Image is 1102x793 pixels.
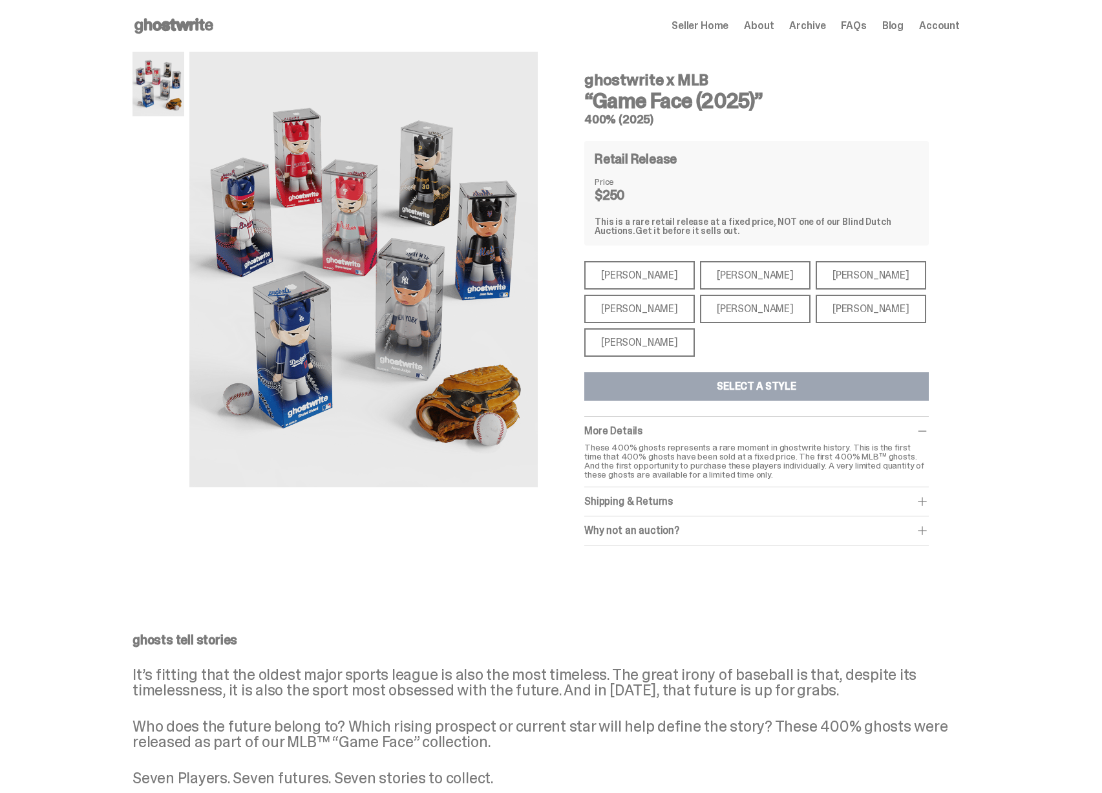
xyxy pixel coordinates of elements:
dd: $250 [595,189,659,202]
p: It’s fitting that the oldest major sports league is also the most timeless. The great irony of ba... [132,667,960,698]
img: MLB%20400%25%20Primary%20Image.png [189,52,538,487]
a: Seller Home [672,21,728,31]
a: Account [919,21,960,31]
img: MLB%20400%25%20Primary%20Image.png [132,52,184,116]
dt: Price [595,177,659,186]
div: This is a rare retail release at a fixed price, NOT one of our Blind Dutch Auctions. [595,217,918,235]
h5: 400% (2025) [584,114,929,125]
div: [PERSON_NAME] [584,295,695,323]
h4: Retail Release [595,153,677,165]
p: ghosts tell stories [132,633,960,646]
div: Select a Style [717,381,796,392]
span: More Details [584,424,642,438]
div: Why not an auction? [584,524,929,537]
span: Get it before it sells out. [635,225,740,237]
div: [PERSON_NAME] [816,261,926,290]
p: Seven Players. Seven futures. Seven stories to collect. [132,770,960,786]
h3: “Game Face (2025)” [584,90,929,111]
div: [PERSON_NAME] [584,261,695,290]
div: [PERSON_NAME] [700,295,811,323]
p: Who does the future belong to? Which rising prospect or current star will help define the story? ... [132,719,960,750]
div: [PERSON_NAME] [584,328,695,357]
p: These 400% ghosts represents a rare moment in ghostwrite history. This is the first time that 400... [584,443,929,479]
div: [PERSON_NAME] [816,295,926,323]
a: Blog [882,21,904,31]
div: Shipping & Returns [584,495,929,508]
h4: ghostwrite x MLB [584,72,929,88]
div: [PERSON_NAME] [700,261,811,290]
button: Select a Style [584,372,929,401]
a: About [744,21,774,31]
a: FAQs [841,21,866,31]
a: Archive [789,21,825,31]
